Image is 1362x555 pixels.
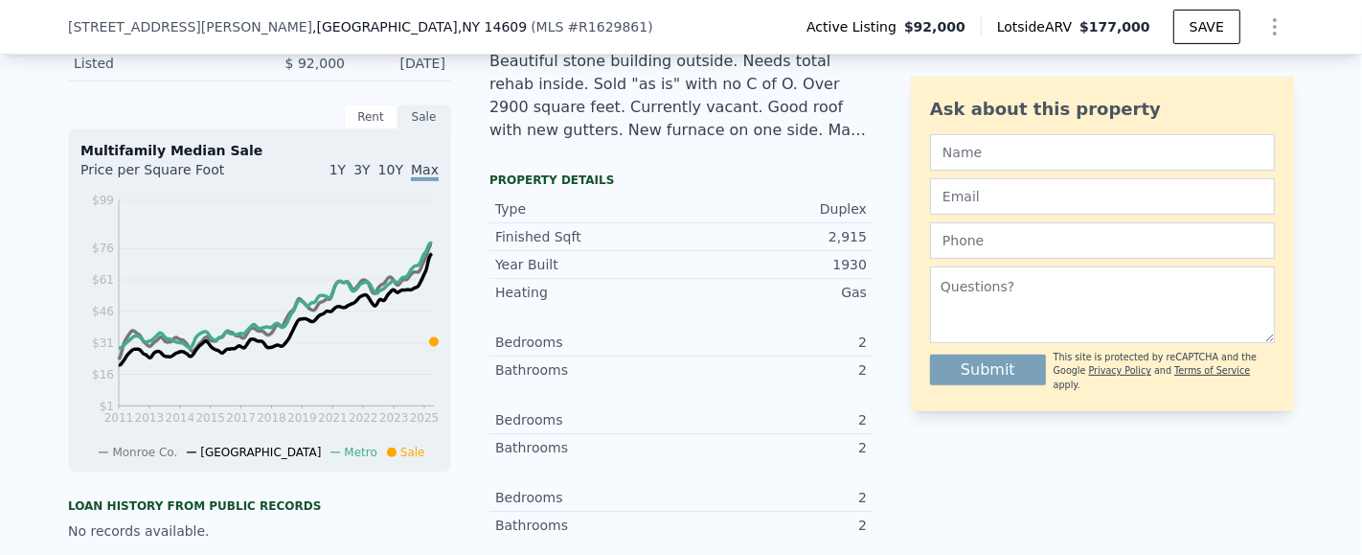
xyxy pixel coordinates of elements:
div: Bedrooms [495,333,681,352]
span: [STREET_ADDRESS][PERSON_NAME] [68,17,312,36]
div: Multifamily Median Sale [80,141,439,160]
div: 2 [681,410,867,429]
div: Finished Sqft [495,227,681,246]
div: Year Built [495,255,681,274]
div: Bathrooms [495,438,681,457]
div: 2 [681,360,867,380]
span: , [GEOGRAPHIC_DATA] [312,17,527,36]
span: Max [411,162,439,181]
tspan: 2022 [349,411,378,425]
tspan: 2017 [226,411,256,425]
div: Bedrooms [495,488,681,507]
span: # R1629861 [567,19,647,35]
a: Terms of Service [1174,365,1250,376]
span: Metro [344,446,376,459]
span: $177,000 [1079,19,1150,35]
div: 2,915 [681,227,867,246]
span: [GEOGRAPHIC_DATA] [200,446,321,459]
tspan: 2025 [410,411,440,425]
span: Active Listing [806,17,904,36]
div: Price per Square Foot [80,160,260,191]
span: 3Y [353,162,370,177]
span: Lotside ARV [997,17,1079,36]
tspan: $46 [92,305,114,318]
div: This site is protected by reCAPTCHA and the Google and apply. [1054,351,1275,392]
tspan: 2023 [379,411,409,425]
tspan: $76 [92,243,114,256]
tspan: 2014 [166,411,195,425]
a: Privacy Policy [1089,365,1151,376]
tspan: $99 [92,194,114,207]
div: 2 [681,516,867,535]
div: 1930 [681,255,867,274]
div: Gas [681,283,867,302]
tspan: $31 [92,336,114,350]
div: Property details [489,173,873,188]
div: Ask about this property [930,96,1275,123]
tspan: 2021 [318,411,348,425]
tspan: 2013 [135,411,165,425]
span: MLS [536,19,564,35]
span: $ 92,000 [285,56,345,71]
input: Name [930,134,1275,171]
div: Beautiful stone building outside. Needs total rehab inside. Sold "as is" with no C of O. Over 290... [489,50,873,142]
tspan: 2011 [104,411,134,425]
button: Submit [930,355,1046,385]
div: Bathrooms [495,360,681,380]
tspan: $61 [92,273,114,287]
span: Monroe Co. [112,446,177,459]
div: Loan history from public records [68,498,451,514]
div: Type [495,199,681,219]
input: Phone [930,222,1275,259]
button: Show Options [1256,8,1294,46]
span: $92,000 [904,17,965,36]
div: No records available. [68,521,451,541]
span: Sale [400,446,425,459]
div: 2 [681,488,867,507]
div: Heating [495,283,681,302]
span: , NY 14609 [458,19,527,35]
tspan: 2019 [287,411,317,425]
div: [DATE] [360,54,445,73]
tspan: 2015 [195,411,225,425]
div: Duplex [681,199,867,219]
div: Bedrooms [495,410,681,429]
tspan: 2018 [257,411,286,425]
div: 2 [681,438,867,457]
div: Bathrooms [495,516,681,535]
span: 1Y [329,162,346,177]
span: 10Y [378,162,403,177]
div: Rent [344,104,397,129]
tspan: $1 [100,400,114,413]
tspan: $16 [92,368,114,382]
div: 2 [681,333,867,352]
div: ( ) [531,17,653,36]
input: Email [930,178,1275,215]
div: Listed [74,54,244,73]
div: Sale [397,104,451,129]
button: SAVE [1173,10,1240,44]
